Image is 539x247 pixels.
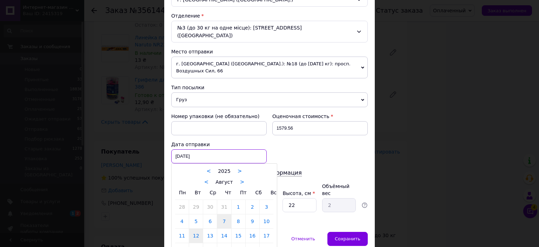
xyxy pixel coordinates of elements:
a: 6 [203,214,217,228]
span: 2025 [218,168,231,174]
a: 31 [217,200,231,214]
span: Август [215,179,233,185]
span: Сб [255,190,262,195]
span: Пт [240,190,247,195]
a: 5 [189,214,203,228]
a: 1 [232,200,245,214]
span: Сохранить [335,236,360,241]
a: 11 [175,229,189,243]
a: 7 [217,214,231,228]
a: 3 [260,200,273,214]
span: Вс [271,190,277,195]
a: 9 [246,214,259,228]
a: 8 [232,214,245,228]
span: Отменить [291,236,315,241]
a: 14 [217,229,231,243]
span: Вт [195,190,201,195]
a: 13 [203,229,217,243]
a: 2 [246,200,259,214]
a: 28 [175,200,189,214]
a: 29 [189,200,203,214]
a: < [207,168,211,174]
a: > [238,168,242,174]
span: Пн [179,190,186,195]
span: Чт [225,190,231,195]
a: 4 [175,214,189,228]
span: Ср [209,190,216,195]
a: 30 [203,200,217,214]
a: > [240,179,245,185]
a: 17 [260,229,273,243]
a: 12 [189,229,203,243]
a: 16 [246,229,259,243]
a: 10 [260,214,273,228]
a: 15 [232,229,245,243]
a: < [204,179,209,185]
